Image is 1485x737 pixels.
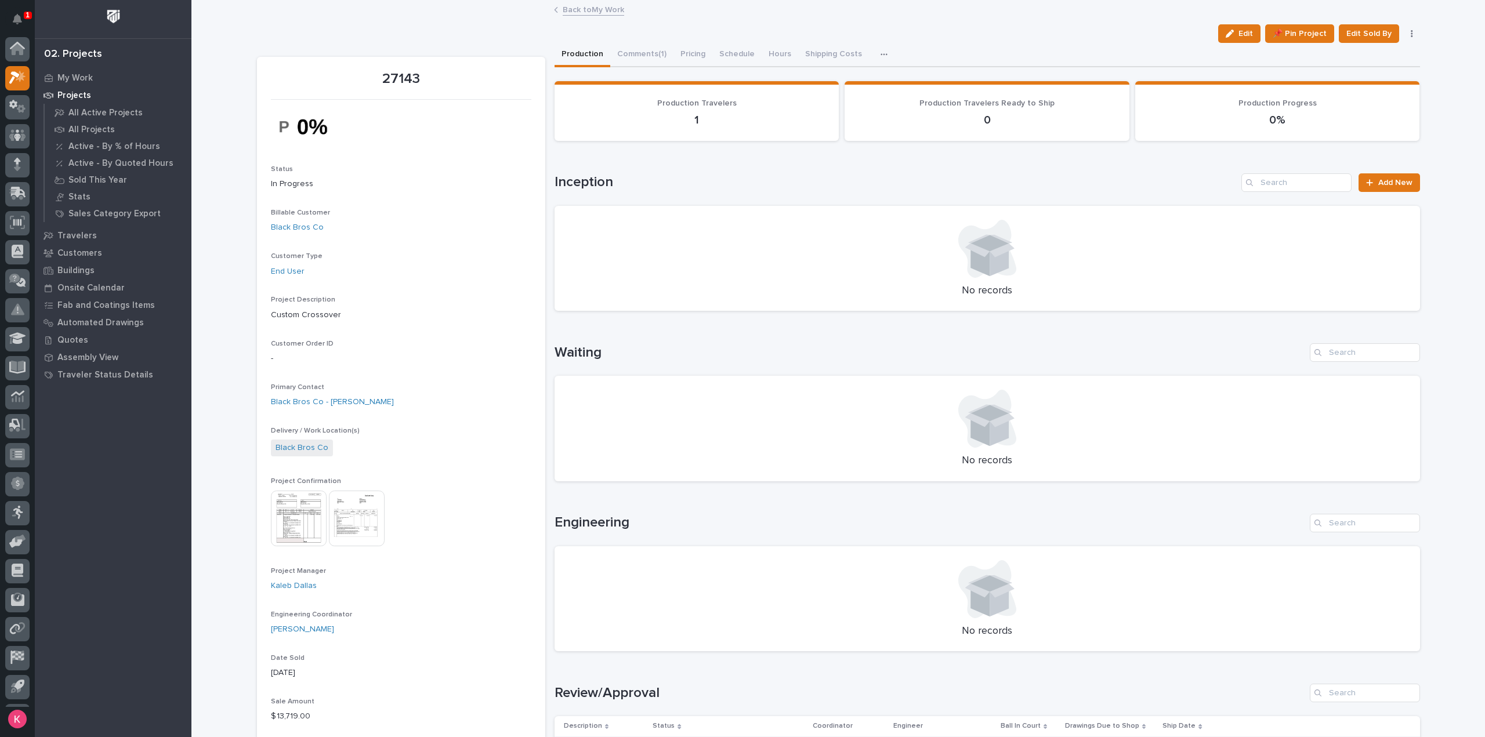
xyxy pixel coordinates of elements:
a: Buildings [35,262,191,279]
a: Stats [45,188,191,205]
button: Shipping Costs [798,43,869,67]
input: Search [1310,514,1420,532]
p: Onsite Calendar [57,283,125,293]
h1: Review/Approval [555,685,1305,702]
p: My Work [57,73,93,83]
p: Buildings [57,266,95,276]
a: Black Bros Co - [PERSON_NAME] [271,396,394,408]
p: [DATE] [271,667,531,679]
p: In Progress [271,178,531,190]
p: No records [568,285,1406,297]
input: Search [1310,684,1420,702]
h1: Inception [555,174,1237,191]
p: Ship Date [1162,720,1196,732]
p: Quotes [57,335,88,346]
span: 📌 Pin Project [1273,27,1327,41]
button: Edit [1218,24,1261,43]
a: Customers [35,244,191,262]
p: Traveler Status Details [57,370,153,380]
p: Custom Crossover [271,309,531,321]
p: Ball In Court [1001,720,1041,732]
p: All Active Projects [68,108,143,118]
a: Quotes [35,331,191,348]
p: Status [653,720,675,732]
span: Project Manager [271,568,326,575]
p: Engineer [893,720,923,732]
p: Active - By Quoted Hours [68,158,173,169]
a: Active - By Quoted Hours [45,155,191,171]
p: Description [564,720,602,732]
span: Production Travelers [657,99,737,107]
div: 02. Projects [44,48,102,61]
a: Travelers [35,227,191,244]
a: Fab and Coatings Items [35,296,191,314]
span: Edit [1238,28,1253,39]
p: $ 13,719.00 [271,710,531,723]
span: Project Description [271,296,335,303]
p: Fab and Coatings Items [57,300,155,311]
span: Billable Customer [271,209,330,216]
img: Workspace Logo [103,6,124,27]
a: Active - By % of Hours [45,138,191,154]
a: Back toMy Work [563,2,624,16]
button: users-avatar [5,707,30,731]
p: 0 [859,113,1115,127]
a: All Active Projects [45,104,191,121]
a: Sales Category Export [45,205,191,222]
p: No records [568,455,1406,467]
span: Sale Amount [271,698,314,705]
p: Sold This Year [68,175,127,186]
p: Customers [57,248,102,259]
button: Comments (1) [610,43,673,67]
p: 1 [568,113,825,127]
span: Date Sold [271,655,305,662]
span: Customer Order ID [271,340,334,347]
button: Pricing [673,43,712,67]
span: Add New [1378,179,1412,187]
span: Customer Type [271,253,323,260]
p: Active - By % of Hours [68,141,160,152]
input: Search [1241,173,1352,192]
a: Black Bros Co [276,442,328,454]
a: End User [271,266,305,278]
p: Drawings Due to Shop [1065,720,1139,732]
button: Edit Sold By [1339,24,1399,43]
a: Projects [35,86,191,104]
button: Schedule [712,43,762,67]
p: 0% [1149,113,1406,127]
p: Sales Category Export [68,209,161,219]
a: Add New [1359,173,1419,192]
p: Stats [68,192,90,202]
span: Delivery / Work Location(s) [271,427,360,434]
p: Assembly View [57,353,118,363]
span: Status [271,166,293,173]
p: Travelers [57,231,97,241]
h1: Waiting [555,344,1305,361]
input: Search [1310,343,1420,362]
a: Traveler Status Details [35,366,191,383]
a: Kaleb Dallas [271,580,317,592]
button: 📌 Pin Project [1265,24,1334,43]
p: - [271,353,531,365]
a: Automated Drawings [35,314,191,331]
p: No records [568,625,1406,638]
a: My Work [35,69,191,86]
p: 27143 [271,71,531,88]
p: Automated Drawings [57,318,144,328]
img: 3cDitfHs3BJQVLExEr32yp_L-1fakPDLLoJYW2qOKX4 [271,107,358,147]
button: Notifications [5,7,30,31]
span: Production Progress [1238,99,1317,107]
p: 1 [26,11,30,19]
p: Projects [57,90,91,101]
span: Engineering Coordinator [271,611,352,618]
div: Notifications1 [15,14,30,32]
span: Production Travelers Ready to Ship [919,99,1055,107]
a: Assembly View [35,348,191,366]
a: Sold This Year [45,172,191,188]
a: Onsite Calendar [35,279,191,296]
a: Black Bros Co [271,222,324,234]
span: Primary Contact [271,384,324,391]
